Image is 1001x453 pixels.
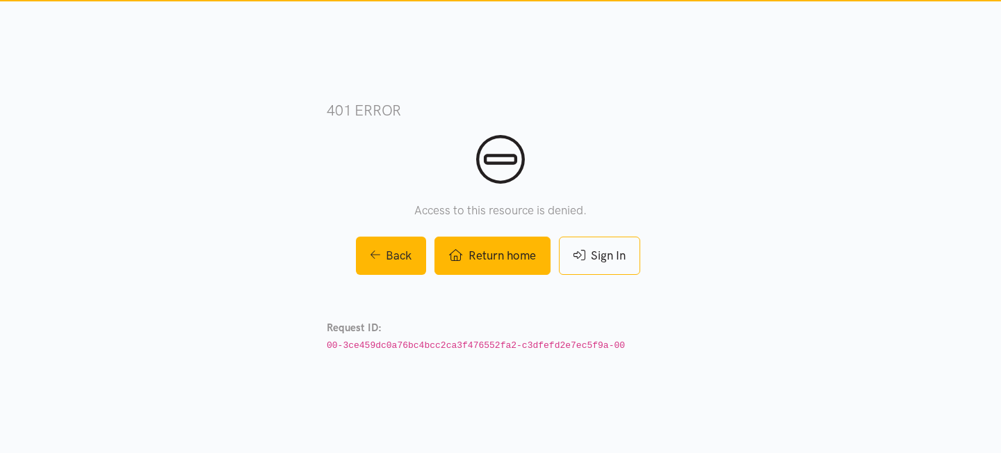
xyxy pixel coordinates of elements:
[327,321,382,334] strong: Request ID:
[434,237,550,275] a: Return home
[356,237,427,275] a: Back
[327,201,674,220] p: Access to this resource is denied.
[559,237,640,275] a: Sign In
[327,100,674,120] h3: 401 error
[327,340,625,351] code: 00-3ce459dc0a76bc4bcc2ca3f476552fa2-c3dfefd2e7ec5f9a-00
